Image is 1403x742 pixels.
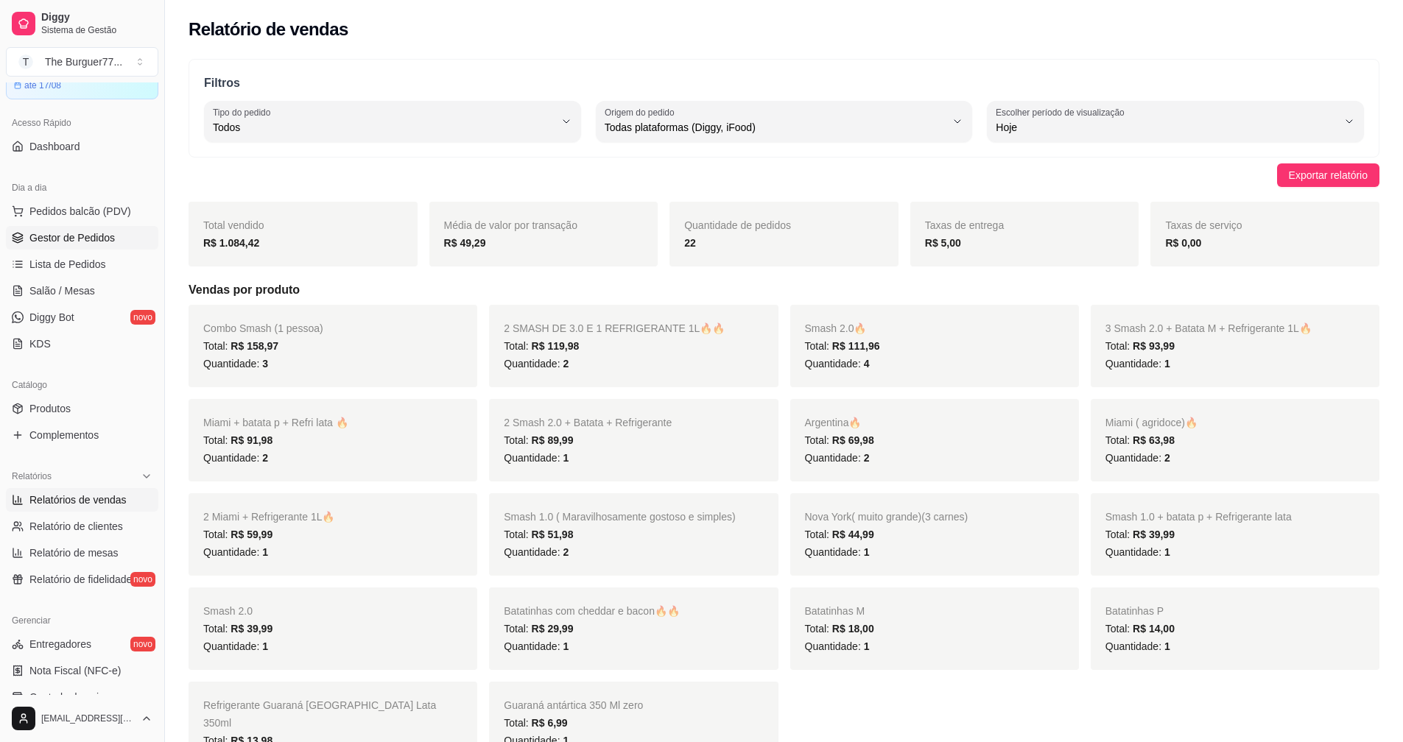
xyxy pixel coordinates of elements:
a: Gestor de Pedidos [6,226,158,250]
span: 2 [563,358,569,370]
span: 1 [864,546,870,558]
span: Total: [203,340,278,352]
span: Batatinhas com cheddar e bacon🔥🔥 [504,605,680,617]
span: Total: [805,434,874,446]
div: Catálogo [6,373,158,397]
span: Guaraná antártica 350 Ml zero [504,699,643,711]
span: Smash 2.0 [203,605,253,617]
span: Quantidade: [504,358,569,370]
a: Diggy Botnovo [6,305,158,329]
span: 2 [262,452,268,464]
span: 1 [1164,358,1170,370]
span: Argentina🔥 [805,417,862,428]
span: R$ 44,99 [832,529,874,540]
p: Filtros [204,74,1364,92]
h5: Vendas por produto [189,281,1379,299]
span: Relatórios [12,470,52,482]
span: Quantidade: [504,640,569,652]
span: Smash 2.0🔥 [805,322,867,334]
span: R$ 63,98 [1133,434,1175,446]
span: Controle de caixa [29,690,110,704]
span: Total: [805,340,880,352]
span: Quantidade: [1105,358,1170,370]
span: 2 [1164,452,1170,464]
span: Diggy Bot [29,310,74,325]
span: Gestor de Pedidos [29,230,115,245]
span: Total: [203,434,272,446]
span: Total: [805,529,874,540]
span: Relatório de fidelidade [29,572,132,587]
span: Total: [1105,529,1175,540]
span: Total: [504,717,567,729]
strong: 22 [684,237,696,249]
span: Total: [1105,434,1175,446]
span: [EMAIL_ADDRESS][DOMAIN_NAME] [41,713,135,724]
a: KDS [6,332,158,356]
span: Refrigerante Guaraná [GEOGRAPHIC_DATA] Lata 350ml [203,699,436,729]
span: Quantidade: [805,452,870,464]
span: 1 [864,640,870,652]
span: Quantidade: [203,358,268,370]
a: Controle de caixa [6,685,158,709]
span: R$ 51,98 [532,529,574,540]
h2: Relatório de vendas [189,18,348,41]
span: Total: [203,623,272,635]
span: Batatinhas P [1105,605,1164,617]
span: Smash 1.0 + batata p + Refrigerante lata [1105,511,1292,523]
span: Quantidade de pedidos [684,219,791,231]
span: Total: [1105,623,1175,635]
label: Origem do pedido [605,106,679,119]
button: [EMAIL_ADDRESS][DOMAIN_NAME] [6,701,158,736]
span: 2 [864,452,870,464]
span: R$ 39,99 [231,623,272,635]
span: Quantidade: [1105,546,1170,558]
span: Exportar relatório [1289,167,1368,183]
span: 2 [563,546,569,558]
a: DiggySistema de Gestão [6,6,158,41]
a: Produtos [6,397,158,420]
span: R$ 89,99 [532,434,574,446]
span: Quantidade: [805,640,870,652]
span: Quantidade: [504,452,569,464]
strong: R$ 49,29 [444,237,486,249]
div: Acesso Rápido [6,111,158,135]
span: KDS [29,336,51,351]
button: Origem do pedidoTodas plataformas (Diggy, iFood) [596,101,973,142]
span: Complementos [29,428,99,442]
span: Quantidade: [504,546,569,558]
span: Total: [203,529,272,540]
strong: R$ 0,00 [1165,237,1201,249]
label: Tipo do pedido [213,106,275,119]
span: Miami + batata p + Refri lata 🔥 [203,417,348,428]
span: Quantidade: [1105,452,1170,464]
a: Complementos [6,423,158,447]
strong: R$ 1.084,42 [203,237,259,249]
span: Sistema de Gestão [41,24,152,36]
span: Total: [504,623,573,635]
span: 1 [1164,546,1170,558]
span: R$ 39,99 [1133,529,1175,540]
span: Quantidade: [203,452,268,464]
span: Batatinhas M [805,605,865,617]
a: Salão / Mesas [6,279,158,303]
span: Total: [504,529,573,540]
span: R$ 91,98 [231,434,272,446]
span: Média de valor por transação [444,219,577,231]
span: Quantidade: [1105,640,1170,652]
span: Total: [805,623,874,635]
strong: R$ 5,00 [925,237,961,249]
span: R$ 18,00 [832,623,874,635]
span: Quantidade: [805,358,870,370]
span: Dashboard [29,139,80,154]
span: T [18,54,33,69]
label: Escolher período de visualização [996,106,1129,119]
span: Todas plataformas (Diggy, iFood) [605,120,946,135]
span: 2 Smash 2.0 + Batata + Refrigerante [504,417,672,428]
span: 1 [262,546,268,558]
a: Relatório de clientes [6,515,158,538]
span: Nota Fiscal (NFC-e) [29,663,121,678]
span: 3 [262,358,268,370]
a: Lista de Pedidos [6,252,158,276]
span: R$ 119,98 [532,340,580,352]
span: Quantidade: [805,546,870,558]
